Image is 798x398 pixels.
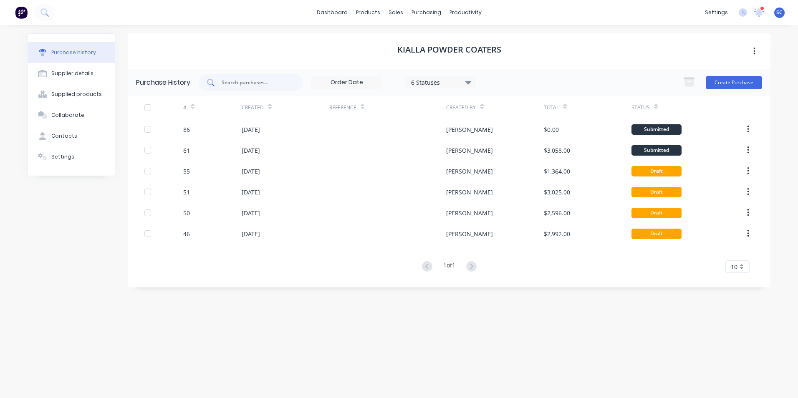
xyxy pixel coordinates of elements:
[446,188,493,196] div: [PERSON_NAME]
[631,145,682,156] div: Submitted
[183,125,190,134] div: 86
[51,49,96,56] div: Purchase history
[446,104,476,111] div: Created By
[384,6,407,19] div: sales
[329,104,356,111] div: Reference
[242,104,264,111] div: Created
[776,9,783,16] span: SC
[136,78,190,88] div: Purchase History
[631,208,682,218] div: Draft
[183,146,190,155] div: 61
[731,262,737,271] span: 10
[631,166,682,176] div: Draft
[15,6,28,19] img: Factory
[544,104,559,111] div: Total
[544,209,570,217] div: $2,596.00
[411,78,471,86] div: 6 Statuses
[706,76,762,89] button: Create Purchase
[446,209,493,217] div: [PERSON_NAME]
[221,78,290,87] input: Search purchases...
[312,76,382,89] input: Order Date
[242,188,260,196] div: [DATE]
[242,125,260,134] div: [DATE]
[28,63,115,84] button: Supplier details
[51,70,93,77] div: Supplier details
[183,229,190,238] div: 46
[544,188,570,196] div: $3,025.00
[446,125,493,134] div: [PERSON_NAME]
[313,6,352,19] a: dashboard
[407,6,445,19] div: purchasing
[446,229,493,238] div: [PERSON_NAME]
[544,146,570,155] div: $3,058.00
[28,42,115,63] button: Purchase history
[397,45,501,55] h1: Kialla Powder Coaters
[445,6,486,19] div: productivity
[28,126,115,146] button: Contacts
[631,187,682,197] div: Draft
[28,146,115,167] button: Settings
[242,146,260,155] div: [DATE]
[242,209,260,217] div: [DATE]
[183,209,190,217] div: 50
[544,167,570,176] div: $1,364.00
[183,167,190,176] div: 55
[443,261,455,273] div: 1 of 1
[701,6,732,19] div: settings
[183,104,187,111] div: #
[28,84,115,105] button: Supplied products
[631,229,682,239] div: Draft
[544,125,559,134] div: $0.00
[183,188,190,196] div: 51
[51,111,84,119] div: Collaborate
[242,229,260,238] div: [DATE]
[446,167,493,176] div: [PERSON_NAME]
[631,104,650,111] div: Status
[51,91,102,98] div: Supplied products
[28,105,115,126] button: Collaborate
[51,153,74,161] div: Settings
[352,6,384,19] div: products
[544,229,570,238] div: $2,992.00
[242,167,260,176] div: [DATE]
[51,132,77,140] div: Contacts
[631,124,682,135] div: Submitted
[446,146,493,155] div: [PERSON_NAME]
